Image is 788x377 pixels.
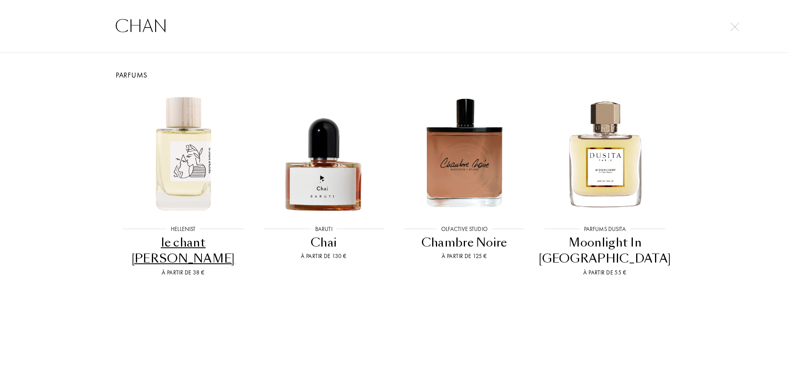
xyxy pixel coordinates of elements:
div: Moonlight In [GEOGRAPHIC_DATA] [538,235,672,267]
a: Chambre NoireOlfactive StudioChambre NoireÀ partir de 125 € [394,80,535,287]
img: Chai [261,89,387,216]
a: ChaiBarutiChaiÀ partir de 130 € [254,80,394,287]
a: Moonlight In ChiangmaiParfums DusitaMoonlight In [GEOGRAPHIC_DATA]À partir de 55 € [535,80,676,287]
img: cross.svg [731,23,739,31]
div: Parfums Dusita [580,225,630,233]
div: Chambre Noire [397,235,531,251]
div: Parfums [107,69,681,80]
img: Moonlight In Chiangmai [542,89,668,216]
div: À partir de 130 € [257,252,391,260]
div: le chant [PERSON_NAME] [116,235,250,267]
div: Olfactive Studio [437,225,492,233]
img: Chambre Noire [401,89,527,216]
div: À partir de 55 € [538,268,672,277]
input: Rechercher [98,14,689,39]
div: À partir de 38 € [116,268,250,277]
img: le chant d'Achille [120,89,246,216]
div: À partir de 125 € [397,252,531,260]
a: le chant d'AchilleHellenistle chant [PERSON_NAME]À partir de 38 € [113,80,254,287]
div: Baruti [311,225,337,233]
div: Chai [257,235,391,251]
div: Hellenist [167,225,199,233]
